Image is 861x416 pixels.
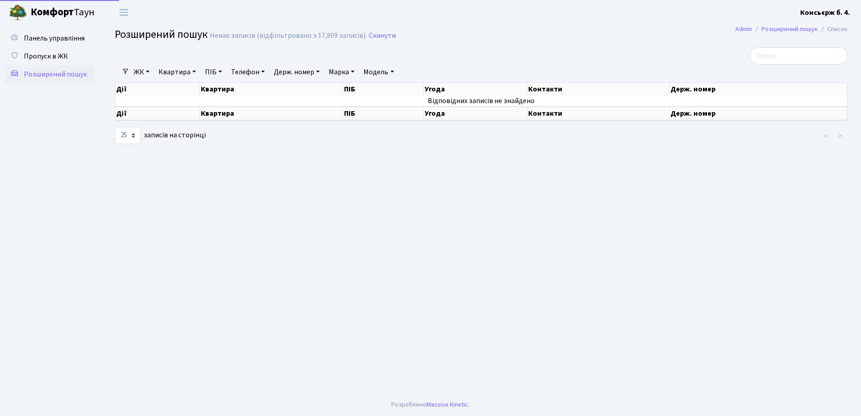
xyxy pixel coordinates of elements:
[200,107,343,120] th: Квартира
[201,64,226,80] a: ПІБ
[5,29,95,47] a: Панель управління
[527,107,670,120] th: Контакти
[424,83,527,95] th: Угода
[115,27,208,42] span: Розширений пошук
[31,5,74,19] b: Комфорт
[24,51,68,61] span: Пропуск в ЖК
[750,47,847,64] input: Пошук...
[227,64,268,80] a: Телефон
[391,400,470,410] div: Розроблено .
[424,107,527,120] th: Угода
[369,32,396,40] a: Скинути
[527,83,670,95] th: Контакти
[360,64,397,80] a: Модель
[130,64,153,80] a: ЖК
[9,4,27,22] img: logo.png
[5,65,95,83] a: Розширений пошук
[31,5,95,20] span: Таун
[270,64,323,80] a: Держ. номер
[800,7,850,18] a: Консьєрж б. 4.
[343,83,424,95] th: ПІБ
[115,127,141,144] select: записів на сторінці
[115,95,847,106] td: Відповідних записів не знайдено
[818,24,847,34] li: Список
[670,107,847,120] th: Держ. номер
[735,24,752,34] a: Admin
[343,107,424,120] th: ПІБ
[115,107,200,120] th: Дії
[155,64,199,80] a: Квартира
[210,32,367,40] div: Немає записів (відфільтровано з 17,809 записів).
[761,24,818,34] a: Розширений пошук
[800,8,850,18] b: Консьєрж б. 4.
[115,127,206,144] label: записів на сторінці
[113,5,135,20] button: Переключити навігацію
[24,69,87,79] span: Розширений пошук
[200,83,343,95] th: Квартира
[325,64,358,80] a: Марка
[115,83,200,95] th: Дії
[5,47,95,65] a: Пропуск в ЖК
[24,33,85,43] span: Панель управління
[722,20,861,39] nav: breadcrumb
[670,83,847,95] th: Держ. номер
[426,400,468,409] a: Massive Kinetic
